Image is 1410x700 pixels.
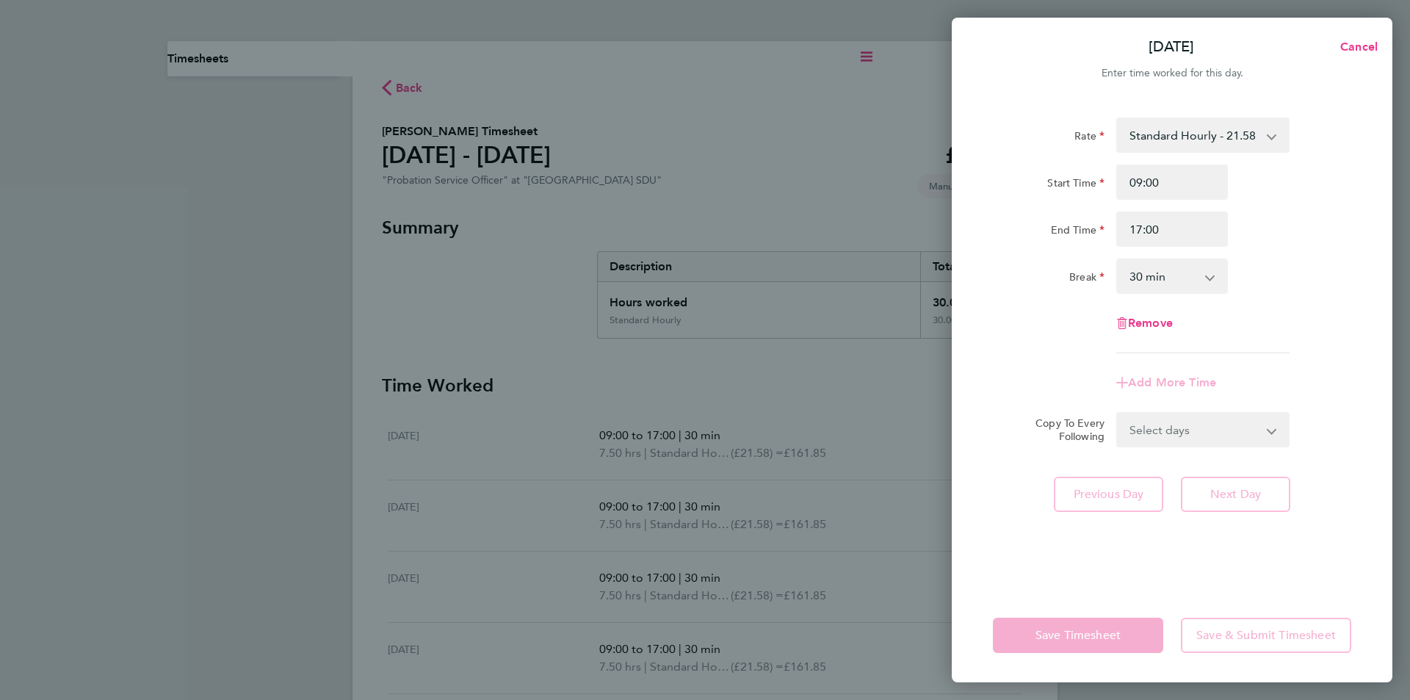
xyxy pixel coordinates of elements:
label: Break [1069,270,1104,288]
label: End Time [1051,223,1104,241]
label: Start Time [1047,176,1104,194]
div: Enter time worked for this day. [952,65,1392,82]
span: Cancel [1336,40,1378,54]
span: Remove [1128,316,1173,330]
label: Copy To Every Following [1024,416,1104,443]
p: [DATE] [1149,37,1194,57]
label: Rate [1074,129,1104,147]
input: E.g. 08:00 [1116,165,1228,200]
button: Remove [1116,317,1173,329]
button: Cancel [1317,32,1392,62]
input: E.g. 18:00 [1116,212,1228,247]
